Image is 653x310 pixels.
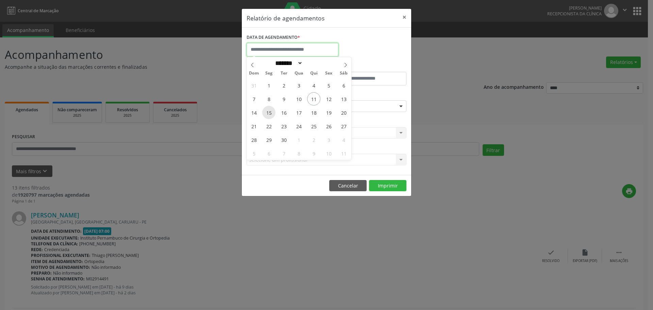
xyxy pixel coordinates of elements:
[307,92,320,105] span: Setembro 11, 2025
[262,71,277,76] span: Seg
[307,106,320,119] span: Setembro 18, 2025
[277,92,290,105] span: Setembro 9, 2025
[337,79,350,92] span: Setembro 6, 2025
[262,79,275,92] span: Setembro 1, 2025
[303,60,325,67] input: Year
[277,133,290,146] span: Setembro 30, 2025
[292,79,305,92] span: Setembro 3, 2025
[337,147,350,160] span: Outubro 11, 2025
[292,119,305,133] span: Setembro 24, 2025
[337,106,350,119] span: Setembro 20, 2025
[307,79,320,92] span: Setembro 4, 2025
[247,147,261,160] span: Outubro 5, 2025
[277,79,290,92] span: Setembro 2, 2025
[322,119,335,133] span: Setembro 26, 2025
[262,133,275,146] span: Setembro 29, 2025
[328,61,406,72] label: ATÉ
[262,106,275,119] span: Setembro 15, 2025
[322,92,335,105] span: Setembro 12, 2025
[277,147,290,160] span: Outubro 7, 2025
[247,14,324,22] h5: Relatório de agendamentos
[247,119,261,133] span: Setembro 21, 2025
[262,92,275,105] span: Setembro 8, 2025
[247,92,261,105] span: Setembro 7, 2025
[262,119,275,133] span: Setembro 22, 2025
[321,71,336,76] span: Sex
[322,106,335,119] span: Setembro 19, 2025
[322,147,335,160] span: Outubro 10, 2025
[247,79,261,92] span: Agosto 31, 2025
[322,79,335,92] span: Setembro 5, 2025
[247,32,300,43] label: DATA DE AGENDAMENTO
[306,71,321,76] span: Qui
[398,9,411,26] button: Close
[369,180,406,192] button: Imprimir
[247,71,262,76] span: Dom
[307,133,320,146] span: Outubro 2, 2025
[307,119,320,133] span: Setembro 25, 2025
[329,180,367,192] button: Cancelar
[337,133,350,146] span: Outubro 4, 2025
[277,71,291,76] span: Ter
[292,92,305,105] span: Setembro 10, 2025
[262,147,275,160] span: Outubro 6, 2025
[336,71,351,76] span: Sáb
[307,147,320,160] span: Outubro 9, 2025
[277,106,290,119] span: Setembro 16, 2025
[322,133,335,146] span: Outubro 3, 2025
[292,147,305,160] span: Outubro 8, 2025
[292,133,305,146] span: Outubro 1, 2025
[337,119,350,133] span: Setembro 27, 2025
[247,133,261,146] span: Setembro 28, 2025
[292,106,305,119] span: Setembro 17, 2025
[291,71,306,76] span: Qua
[247,106,261,119] span: Setembro 14, 2025
[337,92,350,105] span: Setembro 13, 2025
[277,119,290,133] span: Setembro 23, 2025
[273,60,303,67] select: Month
